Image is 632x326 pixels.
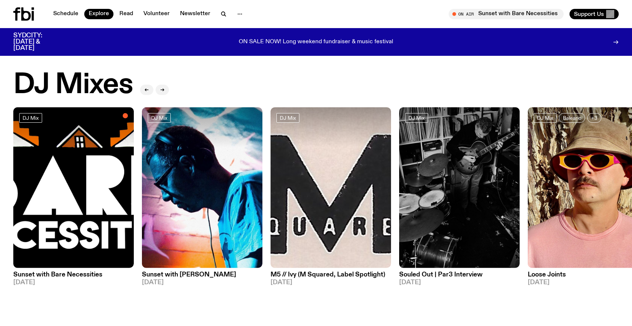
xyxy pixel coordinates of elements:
a: DJ Mix [534,113,557,123]
a: DJ Mix [405,113,428,123]
a: Sunset with [PERSON_NAME][DATE] [142,268,262,286]
a: Newsletter [176,9,215,19]
span: DJ Mix [151,115,167,120]
span: Balearic [563,115,581,120]
img: Bare Necessities [13,107,134,268]
span: [DATE] [13,279,134,286]
span: +3 [591,115,597,120]
a: Schedule [49,9,83,19]
a: Read [115,9,137,19]
h3: Souled Out | Par3 Interview [399,272,520,278]
a: Balearic [559,113,585,123]
h3: Sunset with [PERSON_NAME] [142,272,262,278]
a: Explore [84,9,113,19]
button: +3 [587,113,601,123]
h3: Sunset with Bare Necessities [13,272,134,278]
h2: DJ Mixes [13,71,133,99]
h3: SYDCITY: [DATE] & [DATE] [13,33,61,51]
span: [DATE] [142,279,262,286]
a: DJ Mix [276,113,299,123]
a: Volunteer [139,9,174,19]
img: Simon Caldwell stands side on, looking downwards. He has headphones on. Behind him is a brightly ... [142,107,262,268]
a: M5 // Ivy (M Squared, Label Spotlight)[DATE] [271,268,391,286]
span: [DATE] [399,279,520,286]
span: Support Us [574,11,604,17]
button: On AirSunset with Bare Necessities [449,9,564,19]
a: Sunset with Bare Necessities[DATE] [13,268,134,286]
span: DJ Mix [280,115,296,120]
p: ON SALE NOW! Long weekend fundraiser & music festival [239,39,393,45]
a: DJ Mix [148,113,171,123]
a: Souled Out | Par3 Interview[DATE] [399,268,520,286]
a: DJ Mix [19,113,42,123]
span: DJ Mix [408,115,425,120]
span: DJ Mix [537,115,553,120]
button: Support Us [570,9,619,19]
h3: M5 // Ivy (M Squared, Label Spotlight) [271,272,391,278]
span: DJ Mix [23,115,39,120]
span: [DATE] [271,279,391,286]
